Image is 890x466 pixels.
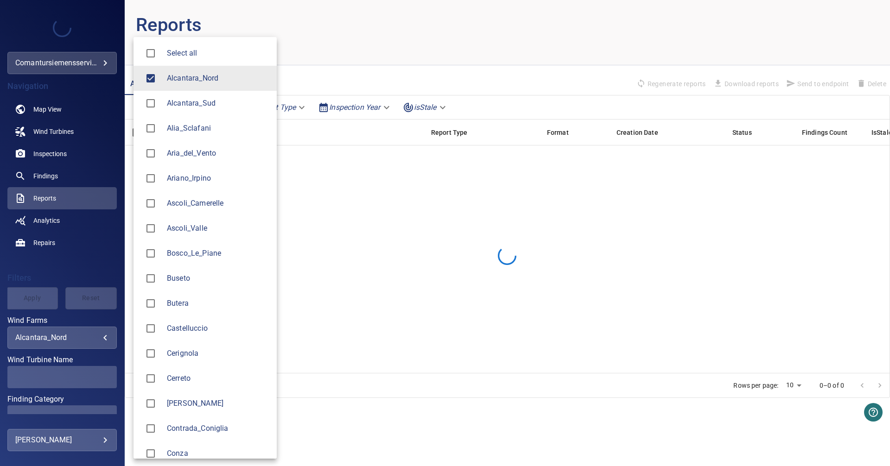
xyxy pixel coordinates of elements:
span: Ariano_Irpino [167,173,269,184]
span: Buseto [141,269,160,288]
div: Wind Farms Bosco_Le_Piane [167,248,269,259]
div: Wind Farms Ciro [167,398,269,409]
span: Aria_del_Vento [167,148,269,159]
span: Ascoli_Camerelle [141,194,160,213]
span: Buseto [167,273,269,284]
div: Wind Farms Alia_Sclafani [167,123,269,134]
span: Aria_del_Vento [141,144,160,163]
span: Castelluccio [141,319,160,338]
span: Alcantara_Nord [167,73,269,84]
div: Wind Farms Cerreto [167,373,269,384]
span: Ascoli_Valle [141,219,160,238]
span: Bosco_Le_Piane [141,244,160,263]
div: Wind Farms Alcantara_Sud [167,98,269,109]
span: Butera [141,294,160,313]
span: Cerignola [141,344,160,363]
span: Alcantara_Sud [141,94,160,113]
span: Ariano_Irpino [141,169,160,188]
span: Ciro [141,394,160,413]
span: Butera [167,298,269,309]
div: Wind Farms Buseto [167,273,269,284]
div: Wind Farms Butera [167,298,269,309]
span: Alia_Sclafani [141,119,160,138]
span: Conza [141,444,160,463]
div: Wind Farms Cerignola [167,348,269,359]
span: Alcantara_Sud [167,98,269,109]
div: Wind Farms Ascoli_Camerelle [167,198,269,209]
span: Select all [167,48,269,59]
span: Castelluccio [167,323,269,334]
span: [PERSON_NAME] [167,398,269,409]
span: Conza [167,448,269,459]
span: Ascoli_Camerelle [167,198,269,209]
span: Cerignola [167,348,269,359]
span: Ascoli_Valle [167,223,269,234]
span: Alcantara_Nord [141,69,160,88]
div: Wind Farms Ariano_Irpino [167,173,269,184]
div: Wind Farms Alcantara_Nord [167,73,269,84]
span: Cerreto [141,369,160,388]
span: Alia_Sclafani [167,123,269,134]
span: Contrada_Coniglia [141,419,160,438]
div: Wind Farms Contrada_Coniglia [167,423,269,434]
span: Bosco_Le_Piane [167,248,269,259]
div: Wind Farms Aria_del_Vento [167,148,269,159]
span: Contrada_Coniglia [167,423,269,434]
div: Wind Farms Castelluccio [167,323,269,334]
span: Cerreto [167,373,269,384]
div: Wind Farms Conza [167,448,269,459]
div: Wind Farms Ascoli_Valle [167,223,269,234]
